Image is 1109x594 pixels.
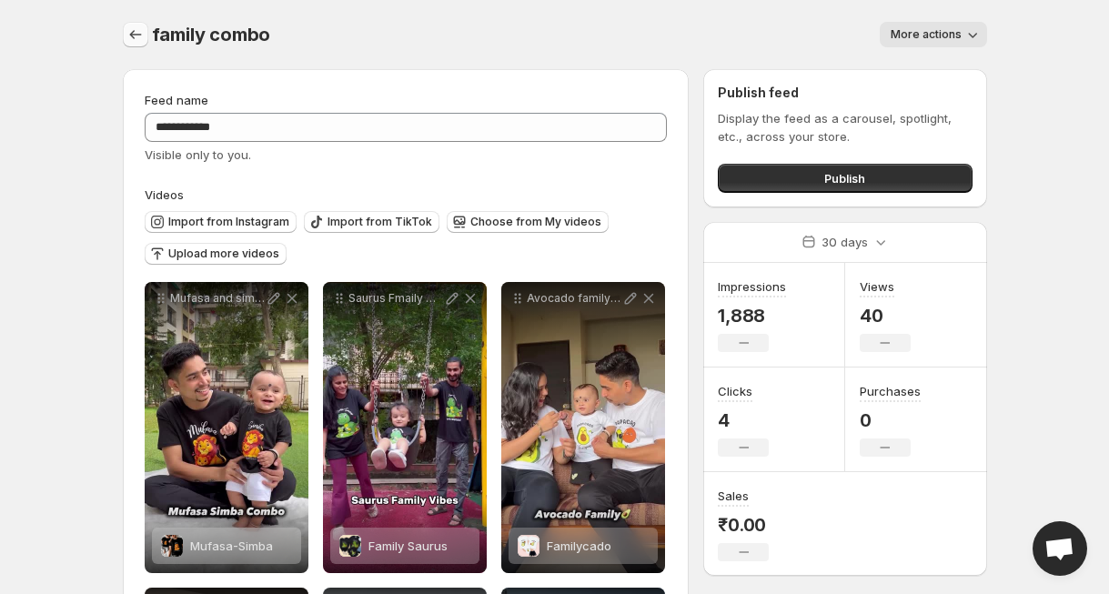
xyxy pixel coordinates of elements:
button: Publish [718,164,972,193]
p: Saurus Fmaily Combo family familycombo familycombodress combo combooffer comboset set setdesign s... [348,291,443,306]
span: Familycado [547,539,611,553]
button: Import from TikTok [304,211,439,233]
img: Familycado [518,535,539,557]
p: 0 [860,409,921,431]
h3: Sales [718,487,749,505]
button: Choose from My videos [447,211,609,233]
div: Mufasa and simba comboMufasa-SimbaMufasa-Simba [145,282,308,573]
span: family combo [152,24,271,45]
button: Upload more videos [145,243,287,265]
p: 40 [860,305,911,327]
h3: Impressions [718,277,786,296]
button: Settings [123,22,148,47]
div: Avocado family Combo avocado avocado avocadocombo avocadofamily family familycombo familycombodre... [501,282,665,573]
h2: Publish feed [718,84,972,102]
span: Choose from My videos [470,215,601,229]
p: 1,888 [718,305,786,327]
h3: Purchases [860,382,921,400]
div: Saurus Fmaily Combo family familycombo familycombodress combo combooffer comboset set setdesign s... [323,282,487,573]
span: Family Saurus [368,539,448,553]
span: Upload more videos [168,247,279,261]
span: Mufasa-Simba [190,539,273,553]
span: Publish [824,169,865,187]
span: Import from TikTok [328,215,432,229]
h3: Clicks [718,382,752,400]
img: Mufasa-Simba [161,535,183,557]
p: ₹0.00 [718,514,769,536]
p: 4 [718,409,769,431]
img: Family Saurus [339,535,361,557]
span: Videos [145,187,184,202]
button: More actions [880,22,987,47]
span: Import from Instagram [168,215,289,229]
a: Open chat [1033,521,1087,576]
p: 30 days [822,233,868,251]
button: Import from Instagram [145,211,297,233]
span: Visible only to you. [145,147,251,162]
span: More actions [891,27,962,42]
span: Feed name [145,93,208,107]
p: Display the feed as a carousel, spotlight, etc., across your store. [718,109,972,146]
h3: Views [860,277,894,296]
p: Mufasa and simba combo [170,291,265,306]
p: Avocado family Combo avocado avocado avocadocombo avocadofamily family familycombo familycombodre... [527,291,621,306]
